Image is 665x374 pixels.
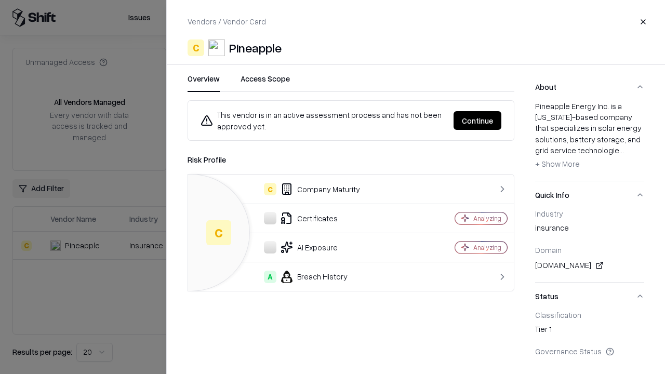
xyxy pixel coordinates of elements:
div: About [535,101,644,181]
img: Pineapple [208,39,225,56]
div: Classification [535,310,644,319]
div: C [188,39,204,56]
button: Continue [454,111,501,130]
div: AI Exposure [196,241,419,253]
div: Analyzing [473,214,501,223]
div: C [206,220,231,245]
div: A [264,271,276,283]
button: Quick Info [535,181,644,209]
span: + Show More [535,159,580,168]
div: Quick Info [535,209,644,282]
div: Analyzing [473,243,501,252]
div: Governance Status [535,346,644,356]
button: Overview [188,73,220,92]
div: Industry [535,209,644,218]
button: About [535,73,644,101]
div: C [264,183,276,195]
div: Risk Profile [188,153,514,166]
button: Access Scope [241,73,290,92]
div: Breach History [196,271,419,283]
div: Pineapple Energy Inc. is a [US_STATE]-based company that specializes in solar energy solutions, b... [535,101,644,172]
div: [DOMAIN_NAME] [535,259,644,272]
div: Company Maturity [196,183,419,195]
div: insurance [535,222,644,237]
div: Certificates [196,212,419,224]
div: Domain [535,245,644,255]
button: + Show More [535,156,580,172]
button: Status [535,283,644,310]
div: Tier 1 [535,324,644,338]
div: This vendor is in an active assessment process and has not been approved yet. [201,109,445,132]
p: Vendors / Vendor Card [188,16,266,27]
span: ... [619,145,624,155]
div: Pineapple [229,39,282,56]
